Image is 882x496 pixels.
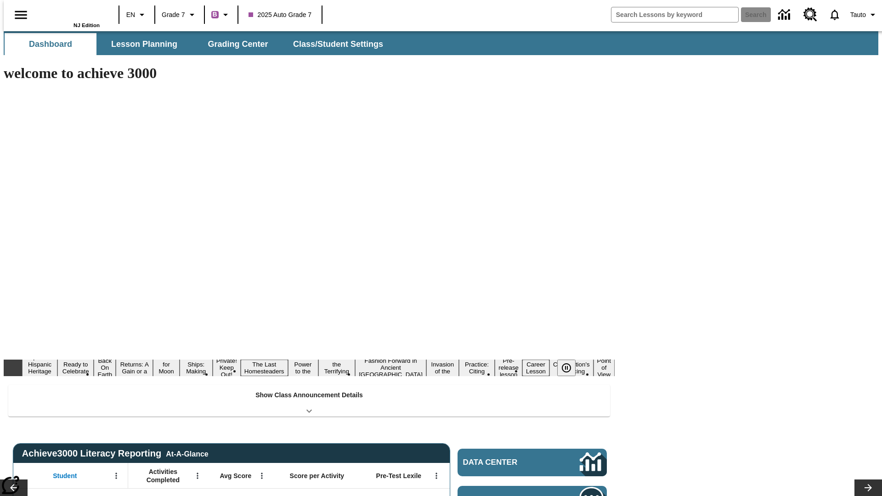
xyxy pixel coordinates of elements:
span: Achieve3000 Literacy Reporting [22,448,209,459]
button: Slide 14 Pre-release lesson [495,356,522,379]
button: Class/Student Settings [286,33,390,55]
div: SubNavbar [4,31,878,55]
button: Slide 6 Cruise Ships: Making Waves [180,353,213,383]
div: At-A-Glance [166,448,208,458]
button: Slide 2 Get Ready to Celebrate Juneteenth! [57,353,94,383]
button: Open Menu [109,469,123,483]
div: Show Class Announcement Details [8,385,610,417]
a: Data Center [458,449,607,476]
button: Lesson carousel, Next [854,479,882,496]
button: Slide 9 Solar Power to the People [288,353,318,383]
button: Pause [557,360,576,376]
button: Open Menu [255,469,269,483]
button: Language: EN, Select a language [122,6,152,23]
input: search field [611,7,738,22]
button: Slide 16 The Constitution's Balancing Act [549,353,594,383]
button: Slide 4 Free Returns: A Gain or a Drain? [116,353,153,383]
span: Grade 7 [162,10,185,20]
button: Open side menu [7,1,34,28]
button: Slide 17 Point of View [594,356,615,379]
span: Data Center [463,458,549,467]
button: Slide 12 The Invasion of the Free CD [426,353,459,383]
span: Student [53,472,77,480]
span: 2025 Auto Grade 7 [249,10,312,20]
button: Slide 8 The Last Homesteaders [241,360,288,376]
a: Notifications [823,3,847,27]
button: Dashboard [5,33,96,55]
button: Slide 1 ¡Viva Hispanic Heritage Month! [22,353,57,383]
span: B [213,9,217,20]
button: Slide 10 Attack of the Terrifying Tomatoes [318,353,356,383]
span: Avg Score [220,472,251,480]
button: Slide 11 Fashion Forward in Ancient Rome [355,356,426,379]
button: Slide 15 Career Lesson [522,360,549,376]
span: NJ Edition [73,23,100,28]
button: Grading Center [192,33,284,55]
button: Lesson Planning [98,33,190,55]
div: Pause [557,360,585,376]
a: Resource Center, Will open in new tab [798,2,823,27]
a: Home [40,4,100,23]
button: Boost Class color is purple. Change class color [208,6,235,23]
a: Data Center [773,2,798,28]
button: Slide 13 Mixed Practice: Citing Evidence [459,353,495,383]
h1: welcome to achieve 3000 [4,65,615,82]
div: SubNavbar [4,33,391,55]
div: Home [40,3,100,28]
button: Slide 7 Private! Keep Out! [213,356,241,379]
span: EN [126,10,135,20]
button: Slide 3 Back On Earth [94,356,116,379]
button: Slide 5 Time for Moon Rules? [153,353,179,383]
button: Grade: Grade 7, Select a grade [158,6,201,23]
button: Open Menu [430,469,443,483]
button: Open Menu [191,469,204,483]
span: Tauto [850,10,866,20]
span: Activities Completed [133,468,193,484]
p: Show Class Announcement Details [255,390,363,400]
span: Score per Activity [290,472,345,480]
button: Profile/Settings [847,6,882,23]
span: Pre-Test Lexile [376,472,422,480]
